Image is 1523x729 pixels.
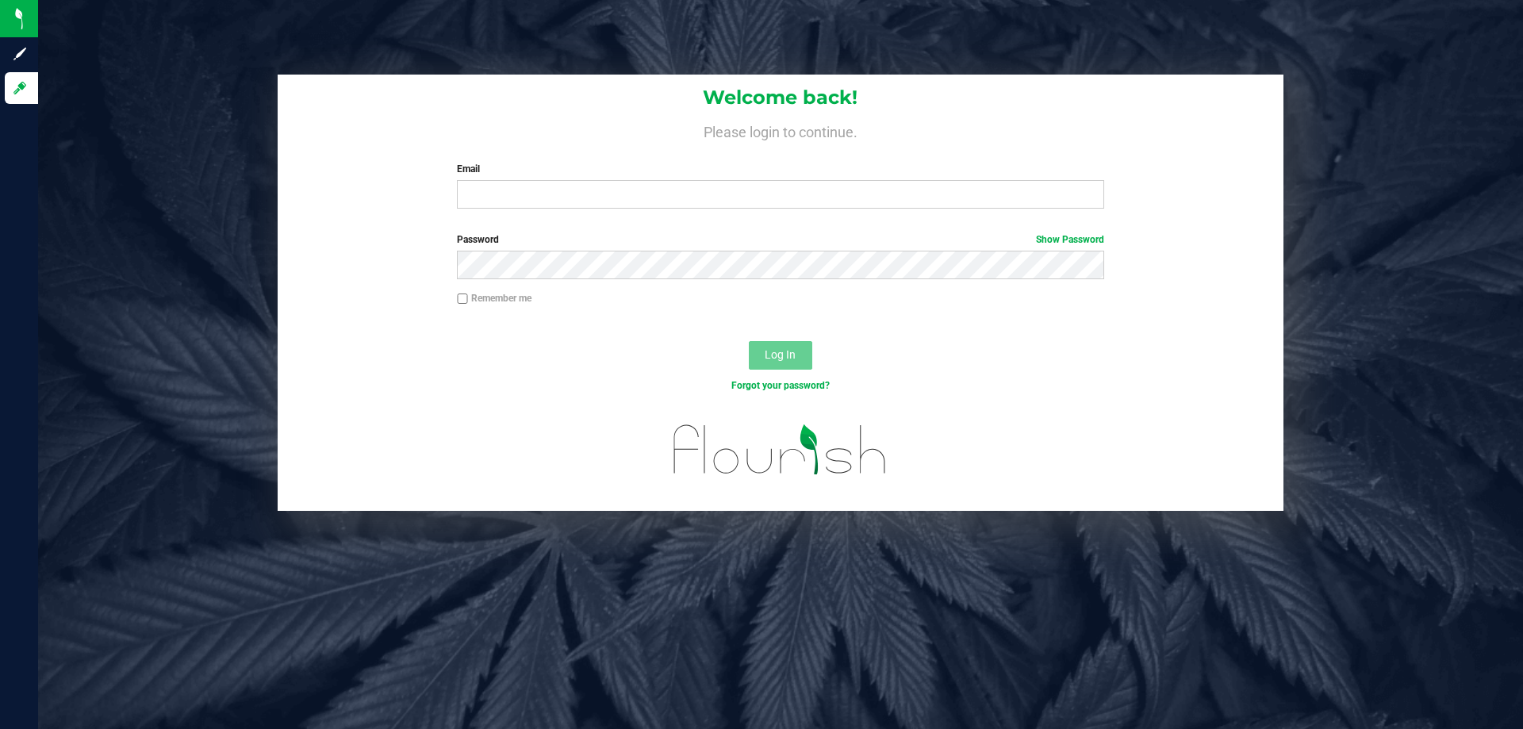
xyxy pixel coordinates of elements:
[749,341,812,370] button: Log In
[278,121,1283,140] h4: Please login to continue.
[765,348,796,361] span: Log In
[12,46,28,62] inline-svg: Sign up
[731,380,830,391] a: Forgot your password?
[12,80,28,96] inline-svg: Log in
[457,291,531,305] label: Remember me
[654,409,906,490] img: flourish_logo.svg
[457,294,468,305] input: Remember me
[1036,234,1104,245] a: Show Password
[457,162,1103,176] label: Email
[457,234,499,245] span: Password
[278,87,1283,108] h1: Welcome back!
